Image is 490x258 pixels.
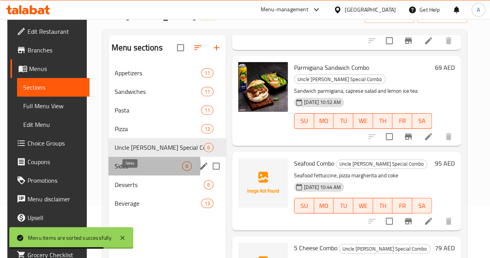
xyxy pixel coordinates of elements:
button: delete [439,212,458,230]
span: Sides [115,161,182,171]
span: Pasta [115,106,201,115]
button: SU [294,113,314,129]
div: [GEOGRAPHIC_DATA] [345,5,396,14]
span: Edit Menu [23,120,83,129]
span: WE [356,115,370,126]
span: import [371,11,408,21]
button: WE [353,113,373,129]
a: Coupons [10,152,89,171]
span: Uncle [PERSON_NAME] Special Combo [115,143,204,152]
span: Parmigiana Sandwich Combo [294,62,369,73]
button: Branch-specific-item [399,31,418,50]
button: MO [314,113,334,129]
span: Sandwiches [115,87,201,96]
span: SA [415,115,429,126]
span: 11 [201,69,213,77]
h2: Menu sections [112,42,163,54]
span: MO [317,115,331,126]
div: Pasta11 [108,101,226,119]
button: Branch-specific-item [399,127,418,146]
span: Sections [23,83,83,92]
a: Edit Menu [17,115,89,134]
div: Uncle Tony Special Combo [336,159,427,169]
span: Beverage [115,199,201,208]
div: Sides6edit [108,157,226,175]
div: Beverage13 [108,194,226,213]
button: delete [439,31,458,50]
span: Coupons [28,157,83,166]
button: SA [412,198,432,213]
div: items [204,180,213,189]
span: A [477,5,480,14]
div: Desserts6 [108,175,226,194]
button: WE [353,198,373,213]
span: WE [356,200,370,211]
a: Choice Groups [10,134,89,152]
p: Sandwich parmigiana, caprese salad and lemon ice tea [294,86,432,96]
div: items [201,124,213,133]
a: Full Menu View [17,97,89,115]
button: FR [392,113,412,129]
span: TU [337,200,350,211]
button: SA [412,113,432,129]
span: Desserts [115,180,204,189]
span: TH [376,115,390,126]
span: Upsell [28,213,83,222]
div: Uncle [PERSON_NAME] Special Combo6 [108,138,226,157]
a: Upsell [10,208,89,227]
a: Edit menu item [424,36,433,45]
button: TH [373,198,393,213]
button: TU [334,113,353,129]
a: Edit menu item [424,216,433,226]
div: Sandwiches11 [108,82,226,101]
button: FR [392,198,412,213]
span: Select to update [381,33,397,49]
span: Select to update [381,128,397,145]
span: 13 [201,200,213,207]
span: Edit Restaurant [28,27,83,36]
div: Menu items are sorted successfully [28,234,112,242]
span: 11 [201,88,213,95]
span: 11 [201,107,213,114]
span: 6 [204,144,213,151]
span: Select all sections [172,40,189,56]
a: Edit menu item [424,132,433,141]
button: edit [198,160,210,172]
button: TH [373,113,393,129]
a: Branches [10,41,89,59]
button: SU [294,198,314,213]
span: Select to update [381,213,397,229]
div: Uncle Tony Special Combo [294,74,385,84]
a: Menu disclaimer [10,190,89,208]
a: Edit Restaurant [10,22,89,41]
span: Choice Groups [28,139,83,148]
span: SU [297,200,311,211]
div: Pizza13 [108,119,226,138]
span: MO [317,200,331,211]
span: FR [395,200,409,211]
span: export [423,11,461,21]
span: Uncle [PERSON_NAME] Special Combo [294,75,385,84]
div: items [201,68,213,78]
div: Uncle Tony Special Combo [339,244,430,253]
nav: Menu sections [108,61,226,216]
span: TH [376,200,390,211]
div: Pizza [115,124,201,133]
span: 5 Cheese Combo [294,242,337,254]
span: FR [395,115,409,126]
span: Menus [29,64,83,73]
img: Parmigiana Sandwich Combo [238,62,288,112]
span: Promotions [28,176,83,185]
h6: 95 AED [435,158,455,169]
button: Branch-specific-item [399,212,418,230]
span: SU [297,115,311,126]
span: Menu disclaimer [28,194,83,204]
span: 6 [204,181,213,189]
span: [DATE] 10:44 AM [301,184,344,191]
span: 6 [182,163,191,170]
h6: 79 AED [435,242,455,253]
a: Promotions [10,171,89,190]
span: 13 [201,125,213,133]
span: Uncle [PERSON_NAME] Special Combo [336,159,427,168]
div: Appetizers11 [108,64,226,82]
